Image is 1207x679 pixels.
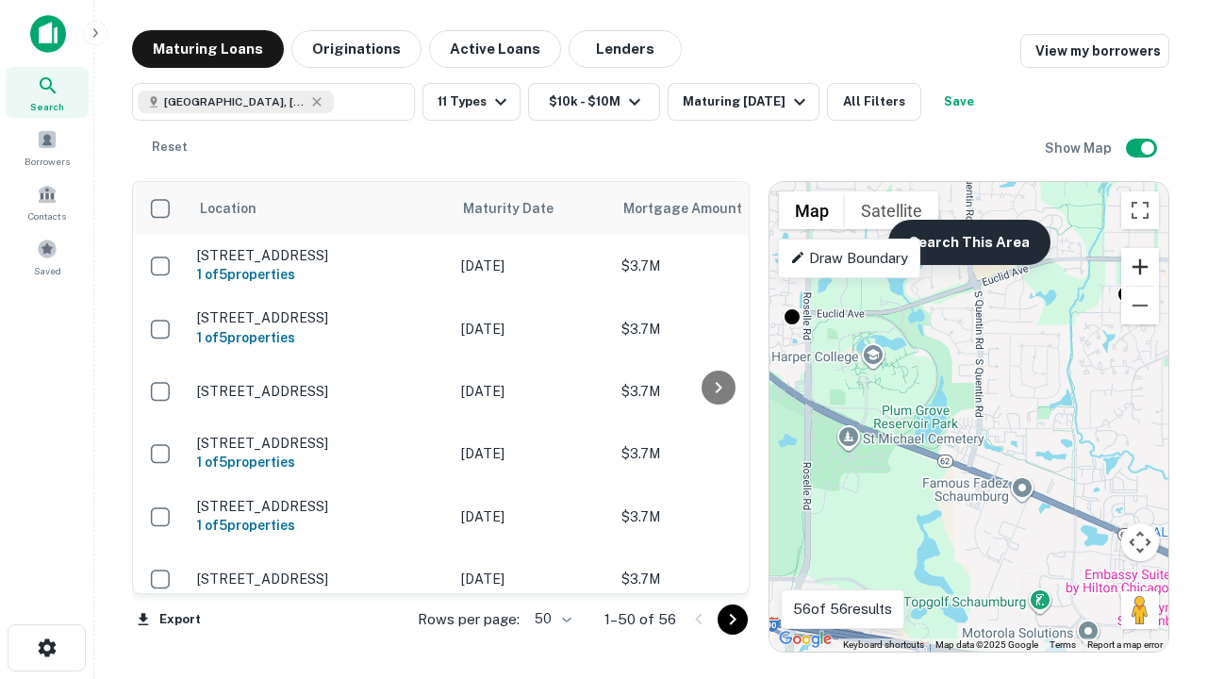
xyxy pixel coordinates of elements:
p: [STREET_ADDRESS] [197,498,442,515]
div: Maturing [DATE] [683,91,811,113]
p: Draw Boundary [790,247,908,270]
button: $10k - $10M [528,83,660,121]
button: Active Loans [429,30,561,68]
button: Go to next page [718,604,748,635]
p: $3.7M [621,319,810,339]
p: [DATE] [461,256,603,276]
a: Borrowers [6,122,89,173]
iframe: Chat Widget [1113,528,1207,619]
h6: Show Map [1045,138,1115,158]
p: $3.7M [621,569,810,589]
p: [STREET_ADDRESS] [197,383,442,400]
p: [DATE] [461,443,603,464]
p: [DATE] [461,569,603,589]
th: Mortgage Amount [612,182,819,235]
h6: 1 of 5 properties [197,264,442,285]
span: Maturity Date [463,197,578,220]
p: [DATE] [461,381,603,402]
p: $3.7M [621,381,810,402]
button: Map camera controls [1121,523,1159,561]
p: $3.7M [621,506,810,527]
p: [STREET_ADDRESS] [197,571,442,588]
button: Zoom in [1121,248,1159,286]
p: $3.7M [621,256,810,276]
span: Contacts [28,208,66,224]
span: Location [199,197,256,220]
button: Zoom out [1121,287,1159,324]
button: Maturing Loans [132,30,284,68]
button: Show satellite imagery [845,191,938,229]
div: 50 [527,605,574,633]
p: [DATE] [461,319,603,339]
span: Borrowers [25,154,70,169]
button: Maturing [DATE] [668,83,819,121]
p: 1–50 of 56 [604,608,676,631]
a: Terms (opens in new tab) [1050,639,1076,650]
img: capitalize-icon.png [30,15,66,53]
p: [STREET_ADDRESS] [197,435,442,452]
button: 11 Types [422,83,521,121]
img: Google [774,627,836,652]
div: 0 0 [769,182,1168,652]
button: Show street map [779,191,845,229]
a: Open this area in Google Maps (opens a new window) [774,627,836,652]
span: Saved [34,263,61,278]
h6: 1 of 5 properties [197,452,442,472]
h6: 1 of 5 properties [197,515,442,536]
button: Reset [140,128,200,166]
p: [STREET_ADDRESS] [197,309,442,326]
button: All Filters [827,83,921,121]
a: Contacts [6,176,89,227]
a: Report a map error [1087,639,1163,650]
p: [STREET_ADDRESS] [197,247,442,264]
p: [DATE] [461,506,603,527]
button: Toggle fullscreen view [1121,191,1159,229]
button: Originations [291,30,422,68]
button: Export [132,605,206,634]
a: View my borrowers [1020,34,1169,68]
h6: 1 of 5 properties [197,327,442,348]
button: Save your search to get updates of matches that match your search criteria. [929,83,989,121]
p: $3.7M [621,443,810,464]
a: Search [6,67,89,118]
th: Location [188,182,452,235]
button: Search This Area [888,220,1050,265]
button: Keyboard shortcuts [843,638,924,652]
p: Rows per page: [418,608,520,631]
a: Saved [6,231,89,282]
th: Maturity Date [452,182,612,235]
span: [GEOGRAPHIC_DATA], [GEOGRAPHIC_DATA] [164,93,306,110]
button: Lenders [569,30,682,68]
p: 56 of 56 results [793,598,892,621]
span: Mortgage Amount [623,197,767,220]
span: Search [30,99,64,114]
span: Map data ©2025 Google [935,639,1038,650]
